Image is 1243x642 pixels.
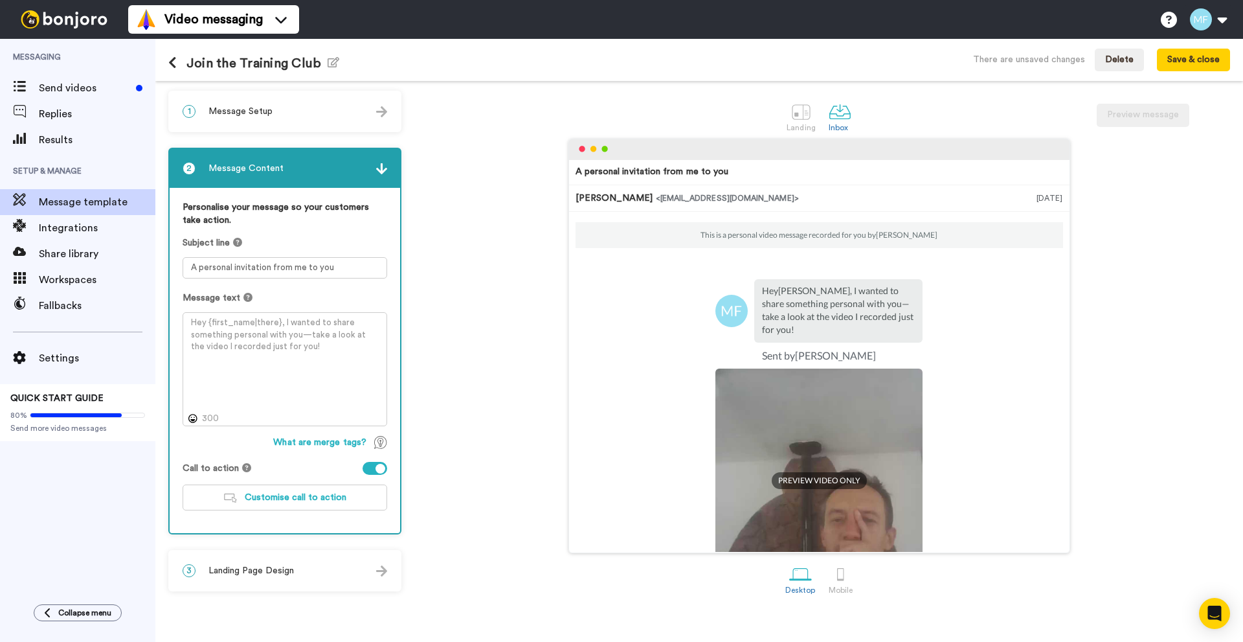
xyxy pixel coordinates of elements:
[772,472,867,489] span: PREVIEW VIDEO ONLY
[183,201,387,227] label: Personalise your message so your customers take action.
[762,284,915,336] p: Hey [PERSON_NAME] , I wanted to share something personal with you—take a look at the video I reco...
[168,56,339,71] h1: Join the Training Club
[58,608,111,618] span: Collapse menu
[1095,49,1144,72] button: Delete
[164,10,263,29] span: Video messaging
[245,493,346,502] span: Customise call to action
[829,586,853,595] div: Mobile
[39,194,155,210] span: Message template
[183,236,230,249] span: Subject line
[822,556,859,601] a: Mobile
[374,436,387,449] img: TagTips.svg
[208,162,284,175] span: Message Content
[715,295,748,327] img: mf.png
[973,53,1085,66] div: There are unsaved changes
[183,292,240,304] span: Message text
[39,298,155,314] span: Fallbacks
[224,494,237,503] img: customiseCTA.svg
[208,105,273,118] span: Message Setup
[700,230,937,240] p: This is a personal video message recorded for you by [PERSON_NAME]
[10,394,104,403] span: QUICK START GUIDE
[39,272,155,288] span: Workspaces
[168,91,401,132] div: 1Message Setup
[1199,598,1230,629] div: Open Intercom Messenger
[273,436,366,449] span: What are merge tags?
[39,220,155,236] span: Integrations
[183,462,239,475] span: Call to action
[1036,192,1063,205] div: [DATE]
[10,423,145,433] span: Send more video messages
[208,564,294,577] span: Landing Page Design
[376,566,387,577] img: arrow.svg
[183,257,387,279] textarea: A personal invitation from me to you
[39,246,155,262] span: Share library
[10,410,27,420] span: 80%
[829,123,851,132] div: Inbox
[779,556,822,601] a: Desktop
[715,343,923,369] td: Sent by [PERSON_NAME]
[39,350,155,366] span: Settings
[16,10,113,29] img: bj-logo-header-white.svg
[183,162,196,175] span: 2
[1097,104,1189,127] button: Preview message
[1157,49,1230,72] button: Save & close
[168,550,401,591] div: 3Landing Page Design
[780,94,822,139] a: Landing
[136,9,157,30] img: vm-color.svg
[183,485,387,510] button: Customise call to action
[656,194,799,202] span: <[EMAIL_ADDRESS][DOMAIN_NAME]>
[576,192,1036,205] div: [PERSON_NAME]
[715,369,923,576] img: efaa9a01-39a5-4b53-acad-f629f72ef4bb-thumb.jpg
[822,94,858,139] a: Inbox
[183,105,196,118] span: 1
[376,106,387,117] img: arrow.svg
[787,123,816,132] div: Landing
[376,163,387,174] img: arrow.svg
[34,604,122,621] button: Collapse menu
[39,106,155,122] span: Replies
[785,586,816,595] div: Desktop
[576,165,729,178] div: A personal invitation from me to you
[183,564,196,577] span: 3
[39,132,155,148] span: Results
[39,80,131,96] span: Send videos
